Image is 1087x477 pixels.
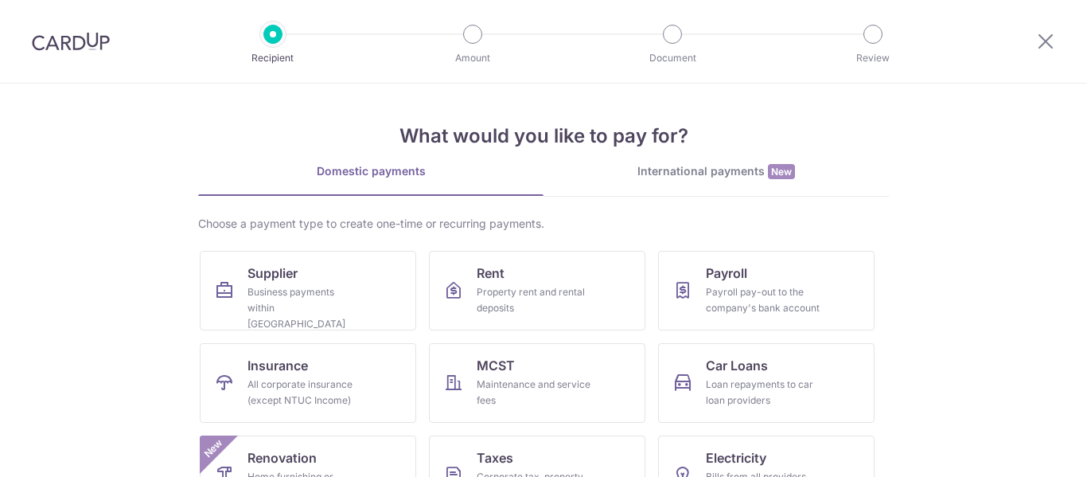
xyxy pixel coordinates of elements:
[200,343,416,423] a: InsuranceAll corporate insurance (except NTUC Income)
[768,164,795,179] span: New
[614,50,731,66] p: Document
[706,356,768,375] span: Car Loans
[200,251,416,330] a: SupplierBusiness payments within [GEOGRAPHIC_DATA]
[477,356,515,375] span: MCST
[201,436,227,462] span: New
[706,264,747,283] span: Payroll
[658,251,875,330] a: PayrollPayroll pay-out to the company's bank account
[477,377,591,409] div: Maintenance and service fees
[477,448,513,467] span: Taxes
[198,163,543,179] div: Domestic payments
[706,284,820,316] div: Payroll pay-out to the company's bank account
[198,216,889,232] div: Choose a payment type to create one-time or recurring payments.
[32,32,110,51] img: CardUp
[814,50,932,66] p: Review
[198,122,889,151] h4: What would you like to pay for?
[477,264,505,283] span: Rent
[429,343,645,423] a: MCSTMaintenance and service fees
[658,343,875,423] a: Car LoansLoan repayments to car loan providers
[477,284,591,316] div: Property rent and rental deposits
[247,356,308,375] span: Insurance
[543,163,889,180] div: International payments
[706,448,766,467] span: Electricity
[414,50,532,66] p: Amount
[247,284,362,332] div: Business payments within [GEOGRAPHIC_DATA]
[706,377,820,409] div: Loan repayments to car loan providers
[429,251,645,330] a: RentProperty rent and rental deposits
[247,448,317,467] span: Renovation
[247,377,362,409] div: All corporate insurance (except NTUC Income)
[247,264,298,283] span: Supplier
[214,50,332,66] p: Recipient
